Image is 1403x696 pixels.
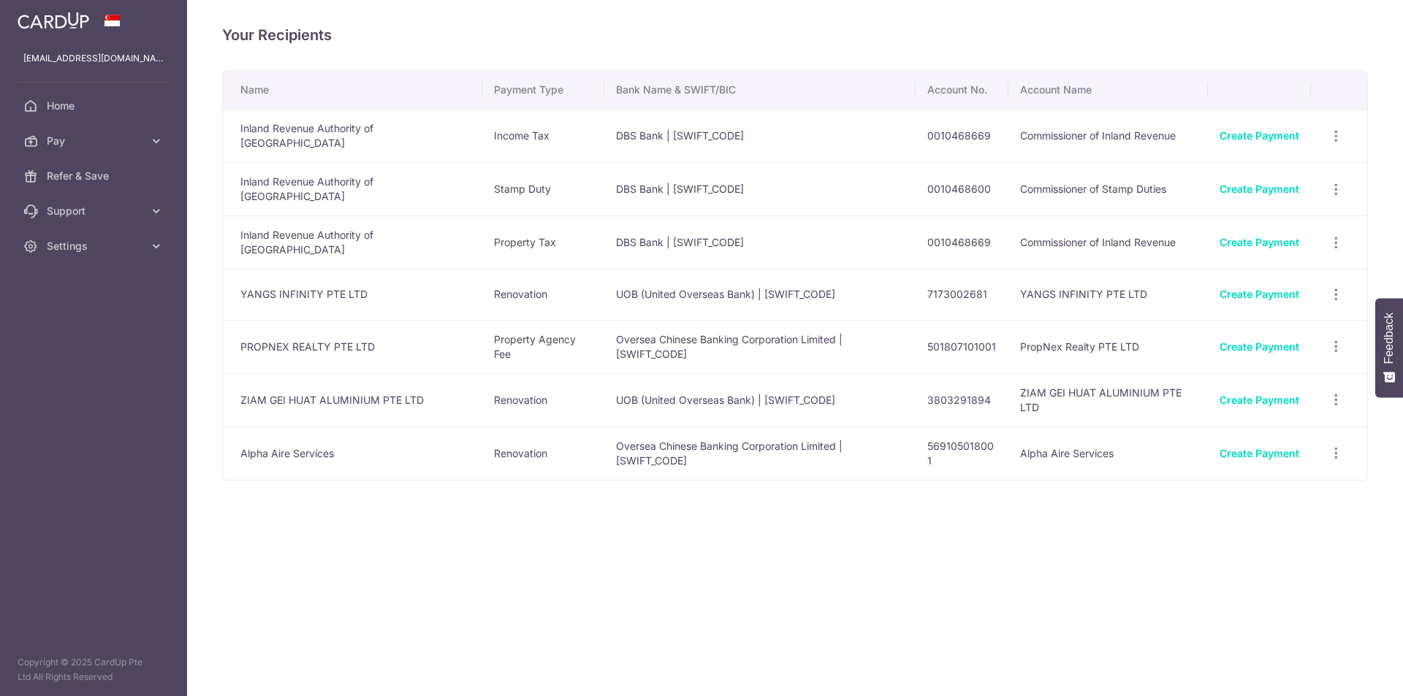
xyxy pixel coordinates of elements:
[1309,652,1388,689] iframe: Opens a widget where you can find more information
[1220,183,1299,195] a: Create Payment
[482,71,604,109] th: Payment Type
[1220,236,1299,248] a: Create Payment
[1220,394,1299,406] a: Create Payment
[916,162,1008,215] td: 0010468600
[1008,269,1208,320] td: YANGS INFINITY PTE LTD
[223,269,482,320] td: YANGS INFINITY PTE LTD
[223,215,482,269] td: Inland Revenue Authority of [GEOGRAPHIC_DATA]
[604,71,916,109] th: Bank Name & SWIFT/BIC
[1220,447,1299,459] a: Create Payment
[916,269,1008,320] td: 7173002681
[1383,313,1396,364] span: Feedback
[604,427,916,480] td: Oversea Chinese Banking Corporation Limited | [SWIFT_CODE]
[1008,71,1208,109] th: Account Name
[1008,320,1208,373] td: PropNex Realty PTE LTD
[23,51,164,66] p: [EMAIL_ADDRESS][DOMAIN_NAME]
[1375,298,1403,397] button: Feedback - Show survey
[1008,109,1208,162] td: Commissioner of Inland Revenue
[47,239,143,253] span: Settings
[223,109,482,162] td: Inland Revenue Authority of [GEOGRAPHIC_DATA]
[482,373,604,427] td: Renovation
[1008,427,1208,480] td: Alpha Aire Services
[482,269,604,320] td: Renovation
[47,99,143,113] span: Home
[1008,373,1208,427] td: ZIAM GEI HUAT ALUMINIUM PTE LTD
[916,109,1008,162] td: 0010468669
[223,373,482,427] td: ZIAM GEI HUAT ALUMINIUM PTE LTD
[223,320,482,373] td: PROPNEX REALTY PTE LTD
[604,162,916,215] td: DBS Bank | [SWIFT_CODE]
[1008,215,1208,269] td: Commissioner of Inland Revenue
[916,427,1008,480] td: 569105018001
[222,23,1368,47] h4: Your Recipients
[18,12,89,29] img: CardUp
[482,215,604,269] td: Property Tax
[482,427,604,480] td: Renovation
[604,269,916,320] td: UOB (United Overseas Bank) | [SWIFT_CODE]
[482,162,604,215] td: Stamp Duty
[916,373,1008,427] td: 3803291894
[482,109,604,162] td: Income Tax
[47,204,143,218] span: Support
[1220,129,1299,142] a: Create Payment
[916,71,1008,109] th: Account No.
[47,169,143,183] span: Refer & Save
[604,215,916,269] td: DBS Bank | [SWIFT_CODE]
[223,427,482,480] td: Alpha Aire Services
[916,320,1008,373] td: 501807101001
[1008,162,1208,215] td: Commissioner of Stamp Duties
[1220,288,1299,300] a: Create Payment
[223,71,482,109] th: Name
[604,373,916,427] td: UOB (United Overseas Bank) | [SWIFT_CODE]
[604,320,916,373] td: Oversea Chinese Banking Corporation Limited | [SWIFT_CODE]
[223,162,482,215] td: Inland Revenue Authority of [GEOGRAPHIC_DATA]
[47,134,143,148] span: Pay
[1220,340,1299,353] a: Create Payment
[916,215,1008,269] td: 0010468669
[482,320,604,373] td: Property Agency Fee
[604,109,916,162] td: DBS Bank | [SWIFT_CODE]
